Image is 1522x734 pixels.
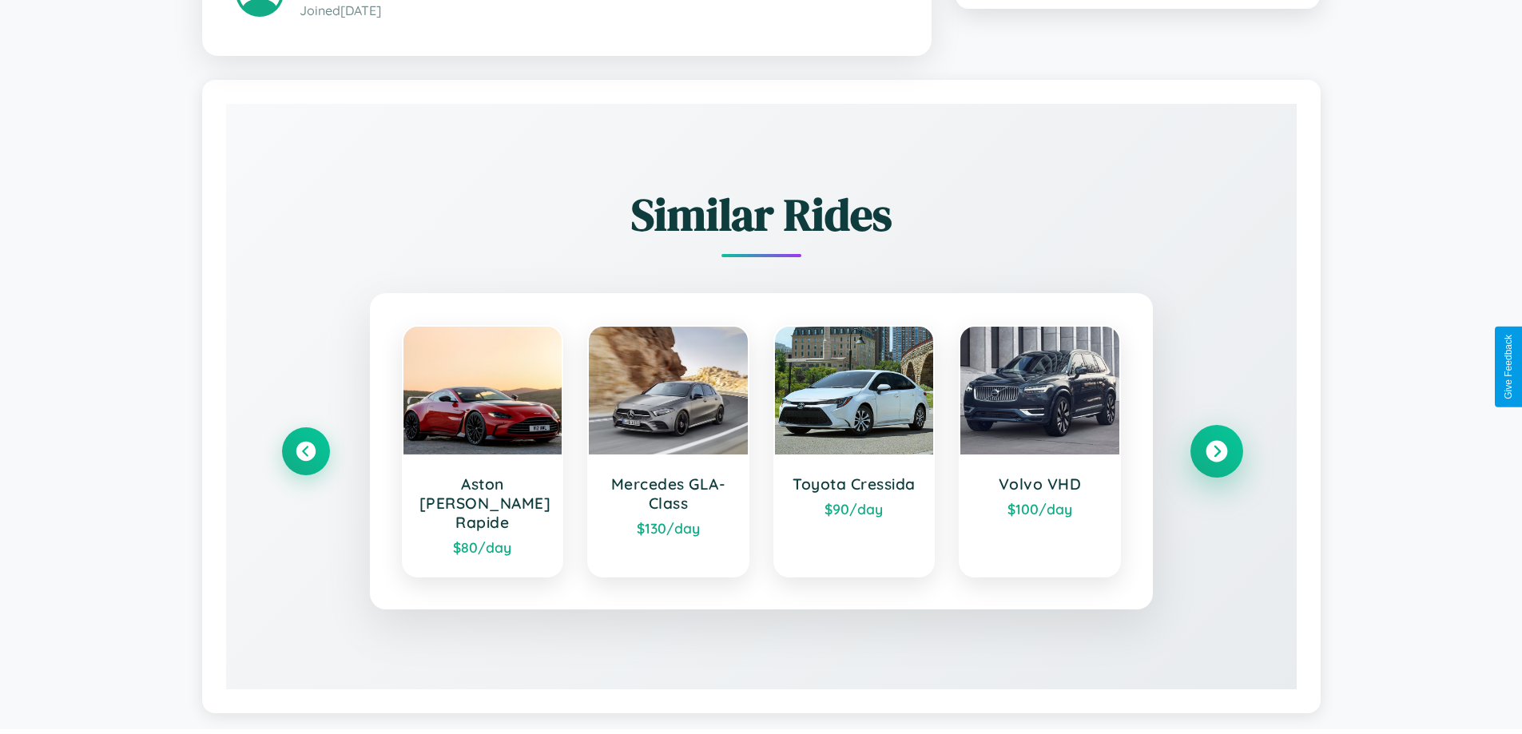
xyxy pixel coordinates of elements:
div: Give Feedback [1503,335,1514,399]
h3: Volvo VHD [976,474,1103,494]
div: $ 80 /day [419,538,546,556]
h3: Aston [PERSON_NAME] Rapide [419,474,546,532]
h3: Mercedes GLA-Class [605,474,732,513]
a: Aston [PERSON_NAME] Rapide$80/day [402,325,564,577]
a: Volvo VHD$100/day [959,325,1121,577]
a: Mercedes GLA-Class$130/day [587,325,749,577]
div: $ 90 /day [791,500,918,518]
a: Toyota Cressida$90/day [773,325,936,577]
h2: Similar Rides [282,184,1241,245]
div: $ 100 /day [976,500,1103,518]
h3: Toyota Cressida [791,474,918,494]
div: $ 130 /day [605,519,732,537]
